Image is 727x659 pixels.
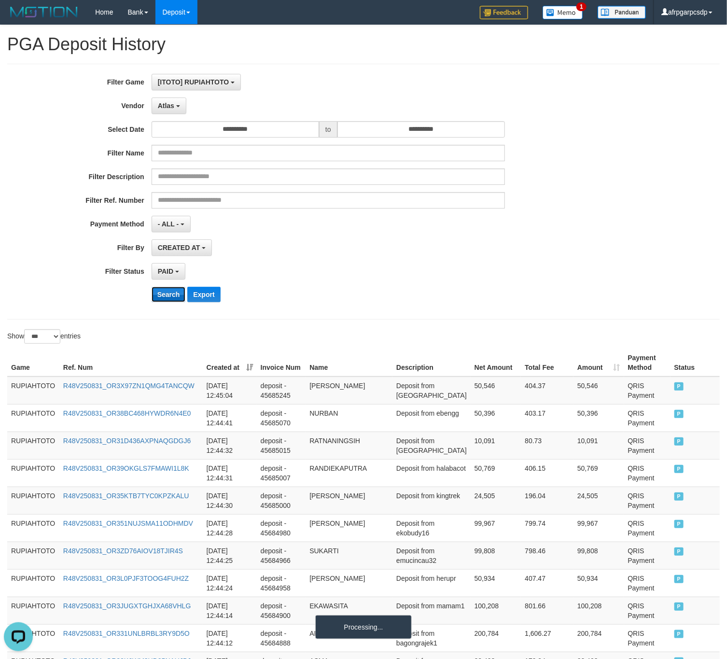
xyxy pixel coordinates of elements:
[392,432,471,459] td: Deposit from [GEOGRAPHIC_DATA]
[7,487,59,514] td: RUPIAHTOTO
[624,404,671,432] td: QRIS Payment
[187,287,220,302] button: Export
[63,602,191,610] a: R48V250831_OR3JUGXTGHJXA68VHLG
[521,432,573,459] td: 80.73
[674,630,684,638] span: PAID
[573,542,624,569] td: 99,808
[158,220,179,228] span: - ALL -
[203,349,257,377] th: Created at: activate to sort column ascending
[63,547,183,555] a: R48V250831_OR3ZD76AIOV18TJIR4S
[674,603,684,611] span: PAID
[7,349,59,377] th: Game
[306,569,392,597] td: [PERSON_NAME]
[158,267,173,275] span: PAID
[674,410,684,418] span: PAID
[306,487,392,514] td: [PERSON_NAME]
[203,514,257,542] td: [DATE] 12:44:28
[624,597,671,624] td: QRIS Payment
[152,216,191,232] button: - ALL -
[158,244,200,252] span: CREATED AT
[573,377,624,405] td: 50,546
[573,487,624,514] td: 24,505
[471,377,521,405] td: 50,546
[257,459,306,487] td: deposit - 45685007
[63,382,195,390] a: R48V250831_OR3X97ZN1QMG4TANCQW
[257,569,306,597] td: deposit - 45684958
[7,35,720,54] h1: PGA Deposit History
[306,432,392,459] td: RATNANINGSIH
[521,514,573,542] td: 799.74
[471,569,521,597] td: 50,934
[573,624,624,652] td: 200,784
[392,597,471,624] td: Deposit from mamam1
[573,349,624,377] th: Amount: activate to sort column ascending
[306,377,392,405] td: [PERSON_NAME]
[203,542,257,569] td: [DATE] 12:44:25
[7,459,59,487] td: RUPIAHTOTO
[392,349,471,377] th: Description
[257,404,306,432] td: deposit - 45685070
[203,624,257,652] td: [DATE] 12:44:12
[392,487,471,514] td: Deposit from kingtrek
[573,432,624,459] td: 10,091
[471,459,521,487] td: 50,769
[63,519,193,527] a: R48V250831_OR351NUJSMA11ODHMDV
[573,569,624,597] td: 50,934
[257,542,306,569] td: deposit - 45684966
[152,287,186,302] button: Search
[674,492,684,501] span: PAID
[521,624,573,652] td: 1,606.27
[158,102,174,110] span: Atlas
[624,624,671,652] td: QRIS Payment
[392,569,471,597] td: Deposit from herupr
[471,624,521,652] td: 200,784
[63,492,189,500] a: R48V250831_OR35KTB7TYC0KPZKALU
[543,6,583,19] img: Button%20Memo.svg
[203,487,257,514] td: [DATE] 12:44:30
[63,409,191,417] a: R48V250831_OR38BC468HYWDR6N4E0
[63,437,191,445] a: R48V250831_OR31D436AXPNAQGDGJ6
[306,597,392,624] td: EKAWASITA
[674,547,684,556] span: PAID
[7,514,59,542] td: RUPIAHTOTO
[471,432,521,459] td: 10,091
[306,459,392,487] td: RANDIEKAPUTRA
[392,404,471,432] td: Deposit from ebengg
[521,459,573,487] td: 406.15
[63,575,189,582] a: R48V250831_OR3L0PJF3TOOG4FUH2Z
[624,432,671,459] td: QRIS Payment
[158,78,229,86] span: [ITOTO] RUPIAHTOTO
[471,487,521,514] td: 24,505
[152,263,185,280] button: PAID
[203,404,257,432] td: [DATE] 12:44:41
[257,624,306,652] td: deposit - 45684888
[306,514,392,542] td: [PERSON_NAME]
[7,542,59,569] td: RUPIAHTOTO
[671,349,720,377] th: Status
[674,437,684,446] span: PAID
[392,624,471,652] td: Deposit from bagongrajek1
[471,404,521,432] td: 50,396
[624,349,671,377] th: Payment Method
[521,597,573,624] td: 801.66
[521,404,573,432] td: 403.17
[306,404,392,432] td: NURBAN
[59,349,203,377] th: Ref. Num
[203,432,257,459] td: [DATE] 12:44:32
[480,6,528,19] img: Feedback.jpg
[521,487,573,514] td: 196.04
[624,542,671,569] td: QRIS Payment
[573,597,624,624] td: 100,208
[257,597,306,624] td: deposit - 45684900
[624,569,671,597] td: QRIS Payment
[521,349,573,377] th: Total Fee
[7,5,81,19] img: MOTION_logo.png
[674,575,684,583] span: PAID
[573,459,624,487] td: 50,769
[624,487,671,514] td: QRIS Payment
[24,329,60,344] select: Showentries
[392,514,471,542] td: Deposit from ekobudy16
[63,630,190,637] a: R48V250831_OR331UNLBRBL3RY9D5O
[203,459,257,487] td: [DATE] 12:44:31
[471,542,521,569] td: 99,808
